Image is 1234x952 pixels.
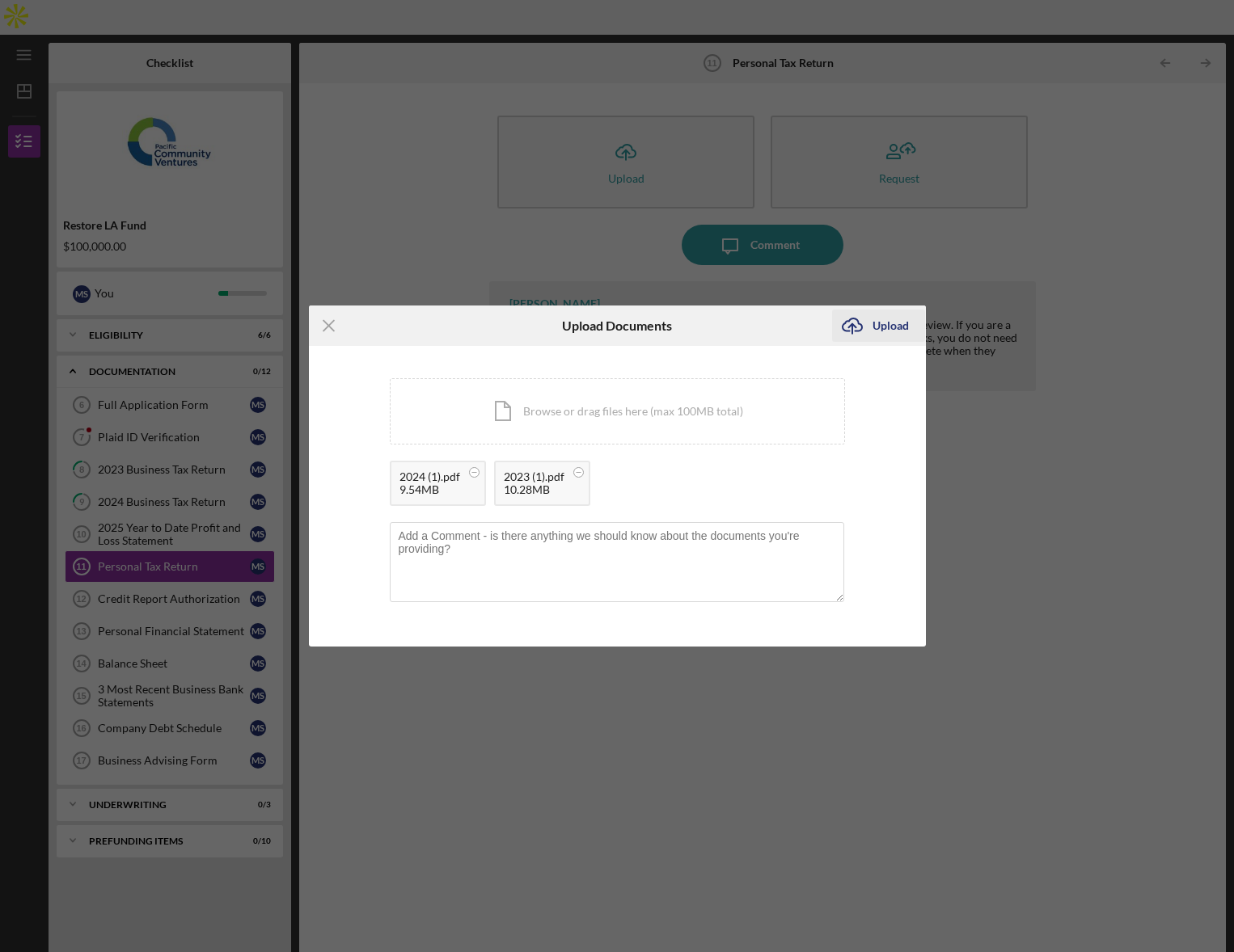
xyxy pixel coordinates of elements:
h6: Upload Documents [562,318,672,333]
div: 10.28MB [504,483,564,496]
button: Upload [832,310,925,342]
div: 2024 (1).pdf [399,470,460,483]
div: 9.54MB [399,483,460,496]
div: 2023 (1).pdf [504,470,564,483]
div: Upload [873,310,909,342]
